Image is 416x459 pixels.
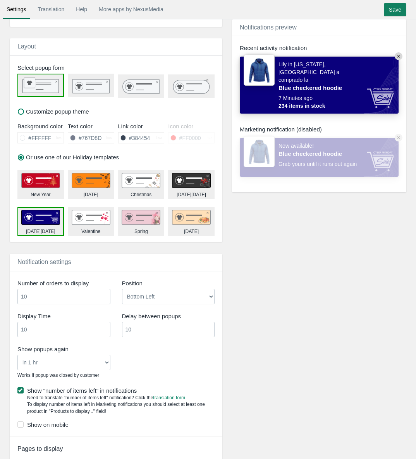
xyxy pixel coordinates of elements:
[153,395,185,400] a: translation form
[278,150,360,158] a: Blue checkered hoodie
[72,210,110,225] img: valentine.png
[244,55,275,86] img: 80x80_sample.jpg
[122,312,215,320] label: Delay between popups
[384,3,406,16] input: Save
[17,421,215,429] label: Show on mobile
[12,64,224,72] div: Select popup form
[172,173,211,188] img: black_friday.png
[278,142,360,173] div: Now available! Grab yours until it runs out again
[122,173,160,188] img: christmas.png
[72,173,110,188] img: halloweeen.png
[168,122,215,130] div: Icon color
[17,122,64,130] div: Background color
[95,2,167,16] a: More apps by NexusMedia
[278,94,320,102] span: 7 Minutes ago
[17,259,71,265] span: Notification settings
[68,122,114,130] div: Text color
[31,192,50,198] div: New Year
[106,135,112,140] span: hex
[17,395,215,414] div: Need to translate "number of items left" notification? Click the To display number of items left ...
[240,44,399,52] div: Recent activity notification
[17,312,110,320] label: Display Time
[17,322,110,337] input: Display Time
[72,2,91,16] a: Help
[118,122,165,130] div: Link color
[244,136,275,167] img: 80x80_sample.jpg
[278,60,364,94] div: Lily in [US_STATE], [GEOGRAPHIC_DATA] a comprado la
[12,445,222,454] div: Pages to display
[26,228,55,235] div: [DATE][DATE]
[177,192,206,198] div: [DATE][DATE]
[17,345,110,353] label: Show popups again
[34,2,69,16] a: Translation
[84,192,98,198] div: [DATE]
[134,228,148,235] div: Spring
[122,322,215,337] input: Interval Time
[21,173,60,188] img: new_year.png
[21,210,60,225] img: cyber_monday.png
[240,24,297,31] span: Notifications preview
[172,210,211,225] img: thanksgiving.png
[17,279,110,287] label: Number of orders to display
[17,43,36,50] span: Layout
[3,2,30,16] a: Settings
[184,228,199,235] div: [DATE]
[278,102,325,110] span: 234 items in stock
[131,192,151,198] div: Christmas
[122,210,160,225] img: spring.png
[156,135,162,140] span: hex
[56,135,62,140] span: hex
[18,153,119,161] label: Or use one of our Holiday templates
[18,107,89,116] label: Customize popup theme
[122,279,215,287] label: Position
[17,387,215,395] label: Show "number of items left" in notifications
[278,84,360,92] a: Blue checkered hoodie
[81,228,100,235] div: Valentine
[206,135,212,140] span: hex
